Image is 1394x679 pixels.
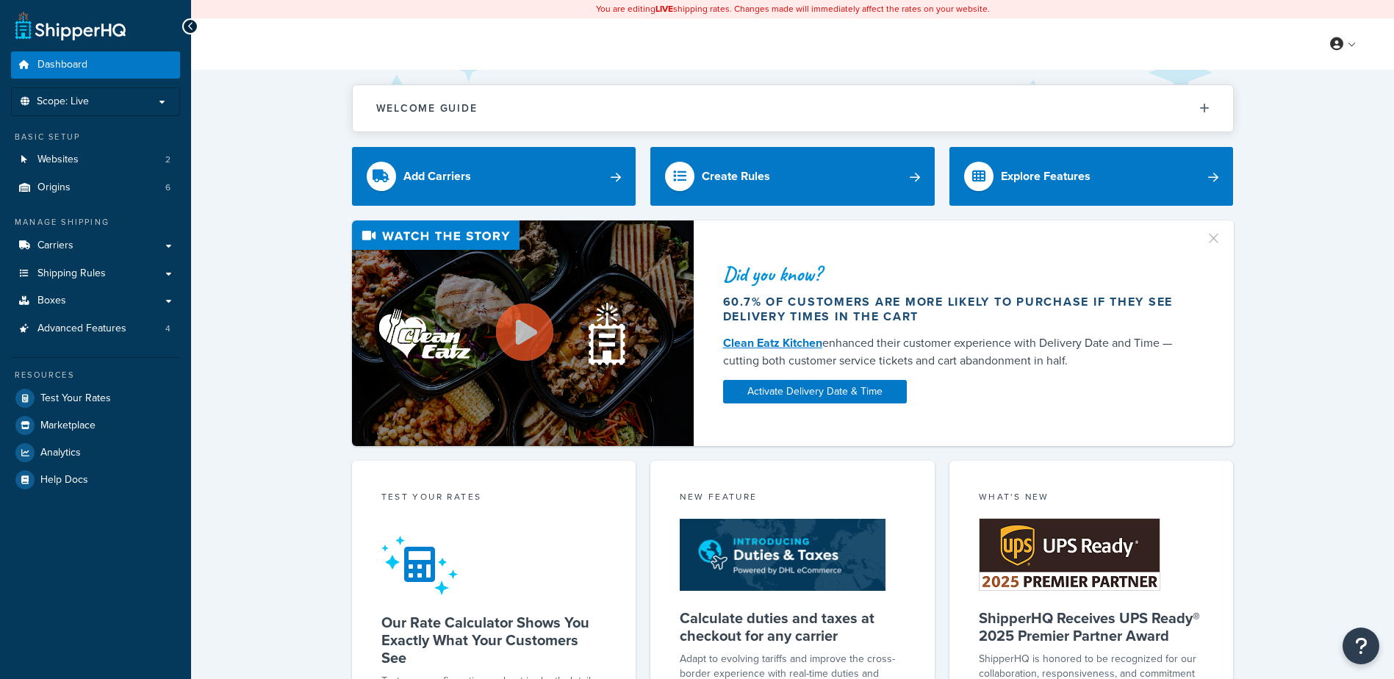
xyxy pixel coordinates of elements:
div: 60.7% of customers are more likely to purchase if they see delivery times in the cart [723,295,1188,324]
a: Shipping Rules [11,260,180,287]
span: Carriers [37,240,73,252]
span: Boxes [37,295,66,307]
a: Add Carriers [352,147,636,206]
span: Shipping Rules [37,267,106,280]
div: Manage Shipping [11,216,180,229]
span: Advanced Features [37,323,126,335]
a: Explore Features [949,147,1234,206]
span: 2 [165,154,170,166]
a: Analytics [11,439,180,466]
img: Video thumbnail [352,220,694,446]
span: Marketplace [40,420,96,432]
span: Test Your Rates [40,392,111,405]
a: Create Rules [650,147,935,206]
span: Analytics [40,447,81,459]
h5: ShipperHQ Receives UPS Ready® 2025 Premier Partner Award [979,609,1204,644]
a: Carriers [11,232,180,259]
a: Advanced Features4 [11,315,180,342]
div: Add Carriers [403,166,471,187]
span: Scope: Live [37,96,89,108]
button: Welcome Guide [353,85,1233,132]
button: Open Resource Center [1343,628,1379,664]
div: Basic Setup [11,131,180,143]
span: 4 [165,323,170,335]
div: New Feature [680,490,905,507]
a: Origins6 [11,174,180,201]
div: Did you know? [723,264,1188,284]
li: Advanced Features [11,315,180,342]
span: 6 [165,182,170,194]
li: Origins [11,174,180,201]
a: Boxes [11,287,180,315]
a: Marketplace [11,412,180,439]
h2: Welcome Guide [376,103,478,114]
span: Dashboard [37,59,87,71]
div: enhanced their customer experience with Delivery Date and Time — cutting both customer service ti... [723,334,1188,370]
h5: Our Rate Calculator Shows You Exactly What Your Customers See [381,614,607,667]
a: Test Your Rates [11,385,180,412]
div: Test your rates [381,490,607,507]
a: Dashboard [11,51,180,79]
b: LIVE [655,2,673,15]
span: Websites [37,154,79,166]
a: Activate Delivery Date & Time [723,380,907,403]
a: Websites2 [11,146,180,173]
h5: Calculate duties and taxes at checkout for any carrier [680,609,905,644]
li: Websites [11,146,180,173]
a: Clean Eatz Kitchen [723,334,822,351]
div: Create Rules [702,166,770,187]
span: Origins [37,182,71,194]
span: Help Docs [40,474,88,486]
a: Help Docs [11,467,180,493]
div: Explore Features [1001,166,1091,187]
div: What's New [979,490,1204,507]
div: Resources [11,369,180,381]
